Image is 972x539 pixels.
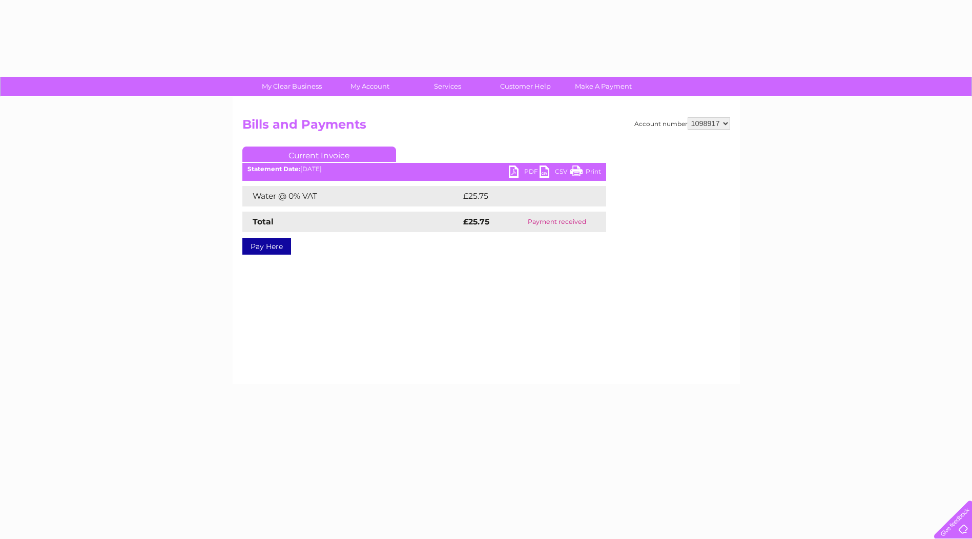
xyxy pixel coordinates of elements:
[242,238,291,255] a: Pay Here
[461,186,585,206] td: £25.75
[483,77,568,96] a: Customer Help
[242,186,461,206] td: Water @ 0% VAT
[508,212,606,232] td: Payment received
[253,217,274,226] strong: Total
[561,77,646,96] a: Make A Payment
[250,77,334,96] a: My Clear Business
[242,147,396,162] a: Current Invoice
[570,165,601,180] a: Print
[242,117,730,137] h2: Bills and Payments
[634,117,730,130] div: Account number
[463,217,489,226] strong: £25.75
[405,77,490,96] a: Services
[327,77,412,96] a: My Account
[509,165,540,180] a: PDF
[540,165,570,180] a: CSV
[242,165,606,173] div: [DATE]
[247,165,300,173] b: Statement Date:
